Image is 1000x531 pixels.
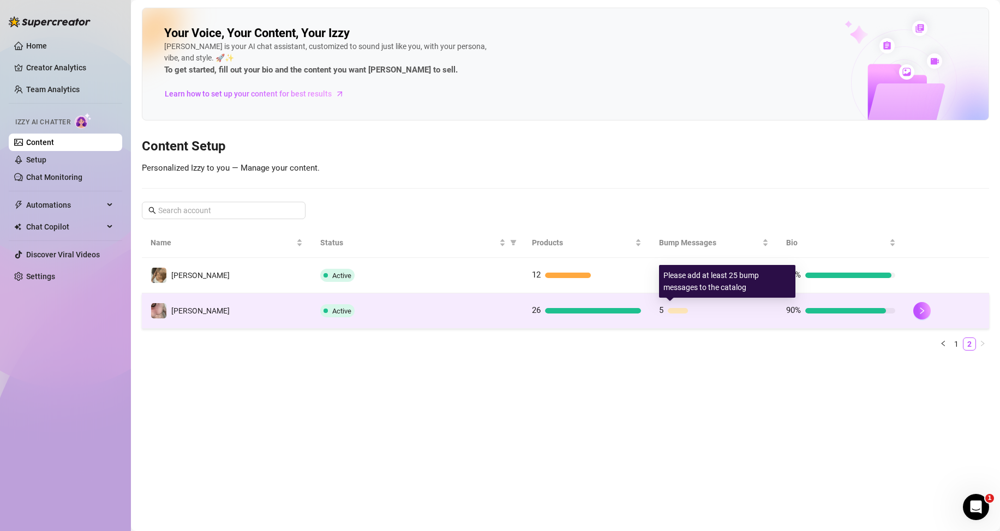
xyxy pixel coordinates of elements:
[165,88,332,100] span: Learn how to set up your content for best results
[26,41,47,50] a: Home
[659,305,663,315] span: 5
[332,307,351,315] span: Active
[142,138,989,155] h3: Content Setup
[26,250,100,259] a: Discover Viral Videos
[777,228,905,258] th: Bio
[786,305,801,315] span: 90%
[142,163,320,173] span: Personalized Izzy to you — Manage your content.
[334,88,345,99] span: arrow-right
[14,223,21,231] img: Chat Copilot
[171,306,230,315] span: [PERSON_NAME]
[532,305,541,315] span: 26
[26,85,80,94] a: Team Analytics
[985,494,994,503] span: 1
[164,85,352,102] a: Learn how to set up your content for best results
[15,117,70,128] span: Izzy AI Chatter
[523,228,650,258] th: Products
[976,337,989,351] li: Next Page
[659,265,795,298] div: Please add at least 25 bump messages to the catalog
[918,307,926,315] span: right
[320,237,497,249] span: Status
[913,302,931,319] button: right
[151,268,166,283] img: Thomas
[937,337,950,351] li: Previous Page
[75,113,92,129] img: AI Chatter
[332,271,351,280] span: Active
[151,237,294,249] span: Name
[937,337,950,351] button: left
[510,239,517,246] span: filter
[164,26,350,41] h2: Your Voice, Your Content, Your Izzy
[158,204,290,216] input: Search account
[26,218,104,236] span: Chat Copilot
[9,16,91,27] img: logo-BBDzfeDw.svg
[26,138,54,147] a: Content
[963,337,976,351] li: 2
[659,237,760,249] span: Bump Messages
[950,337,963,351] li: 1
[151,303,166,318] img: Michael
[26,155,46,164] a: Setup
[940,340,947,347] span: left
[312,228,523,258] th: Status
[14,201,23,209] span: thunderbolt
[786,237,887,249] span: Bio
[819,9,989,120] img: ai-chatter-content-library-cLFOSyPT.png
[26,173,82,182] a: Chat Monitoring
[26,272,55,281] a: Settings
[164,65,458,75] strong: To get started, fill out your bio and the content you want [PERSON_NAME] to sell.
[963,338,975,350] a: 2
[532,270,541,280] span: 12
[950,338,962,350] a: 1
[26,196,104,214] span: Automations
[532,237,633,249] span: Products
[963,494,989,520] iframe: Intercom live chat
[142,228,312,258] th: Name
[164,41,492,77] div: [PERSON_NAME] is your AI chat assistant, customized to sound just like you, with your persona, vi...
[148,207,156,214] span: search
[976,337,989,351] button: right
[979,340,986,347] span: right
[26,59,113,76] a: Creator Analytics
[650,228,777,258] th: Bump Messages
[508,234,519,251] span: filter
[171,271,230,280] span: [PERSON_NAME]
